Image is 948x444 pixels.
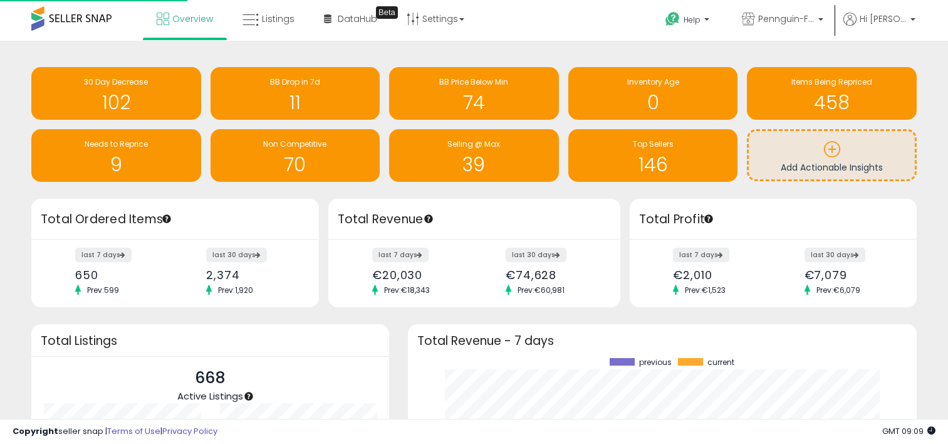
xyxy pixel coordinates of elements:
[263,139,326,149] span: Non Competitive
[753,92,910,113] h1: 458
[338,211,611,228] h3: Total Revenue
[575,154,732,175] h1: 146
[38,154,195,175] h1: 9
[627,77,679,87] span: Inventory Age
[506,268,598,282] div: €74,628
[206,248,267,262] label: last 30 days
[791,77,872,87] span: Items Being Repriced
[270,77,320,87] span: BB Drop in 7d
[395,92,553,113] h1: 74
[177,366,243,390] p: 668
[758,13,815,25] span: Pennguin-FR-MAIN
[38,92,195,113] h1: 102
[41,336,380,346] h3: Total Listings
[378,285,436,295] span: Prev: €18,343
[703,213,714,225] div: Tooltip anchor
[665,11,680,27] i: Get Help
[376,6,398,19] div: Tooltip anchor
[749,131,915,179] a: Add Actionable Insights
[673,268,763,282] div: €2,010
[217,154,374,175] h1: 70
[13,425,58,437] strong: Copyright
[805,268,895,282] div: €7,079
[511,285,571,295] span: Prev: €60,981
[568,67,738,120] a: Inventory Age 0
[41,211,310,228] h3: Total Ordered Items
[243,391,254,402] div: Tooltip anchor
[389,67,559,120] a: BB Price Below Min 74
[439,77,508,87] span: BB Price Below Min
[707,358,734,367] span: current
[781,161,883,174] span: Add Actionable Insights
[81,285,125,295] span: Prev: 599
[13,426,217,438] div: seller snap | |
[211,67,380,120] a: BB Drop in 7d 11
[843,13,915,41] a: Hi [PERSON_NAME]
[31,67,201,120] a: 30 Day Decrease 102
[85,139,148,149] span: Needs to Reprice
[84,77,148,87] span: 30 Day Decrease
[107,425,160,437] a: Terms of Use
[633,139,674,149] span: Top Sellers
[172,13,213,25] span: Overview
[747,67,917,120] a: Items Being Repriced 458
[575,92,732,113] h1: 0
[805,248,865,262] label: last 30 days
[212,285,259,295] span: Prev: 1,920
[211,129,380,182] a: Non Competitive 70
[639,358,672,367] span: previous
[75,268,165,282] div: 650
[162,425,217,437] a: Privacy Policy
[655,2,722,41] a: Help
[217,92,374,113] h1: 11
[262,13,294,25] span: Listings
[31,129,201,182] a: Needs to Reprice 9
[447,139,500,149] span: Selling @ Max
[75,248,132,262] label: last 7 days
[679,285,732,295] span: Prev: €1,523
[338,13,377,25] span: DataHub
[177,389,243,403] span: Active Listings
[372,248,429,262] label: last 7 days
[389,129,559,182] a: Selling @ Max 39
[395,154,553,175] h1: 39
[810,285,867,295] span: Prev: €6,079
[860,13,907,25] span: Hi [PERSON_NAME]
[684,14,701,25] span: Help
[206,268,296,282] div: 2,374
[372,268,465,282] div: €20,030
[882,425,935,437] span: 2025-09-18 09:09 GMT
[673,248,729,262] label: last 7 days
[639,211,908,228] h3: Total Profit
[161,213,172,225] div: Tooltip anchor
[568,129,738,182] a: Top Sellers 146
[417,336,907,346] h3: Total Revenue - 7 days
[423,213,434,225] div: Tooltip anchor
[506,248,566,262] label: last 30 days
